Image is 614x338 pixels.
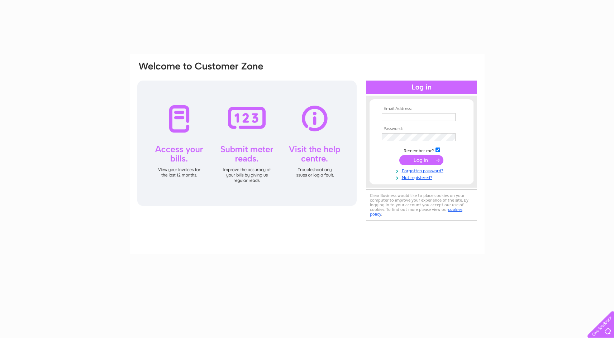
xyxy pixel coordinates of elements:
a: Forgotten password? [382,167,463,174]
th: Email Address: [380,106,463,111]
th: Password: [380,126,463,131]
div: Clear Business would like to place cookies on your computer to improve your experience of the sit... [366,189,477,221]
a: Not registered? [382,174,463,180]
input: Submit [399,155,443,165]
a: cookies policy [370,207,462,217]
td: Remember me? [380,146,463,154]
